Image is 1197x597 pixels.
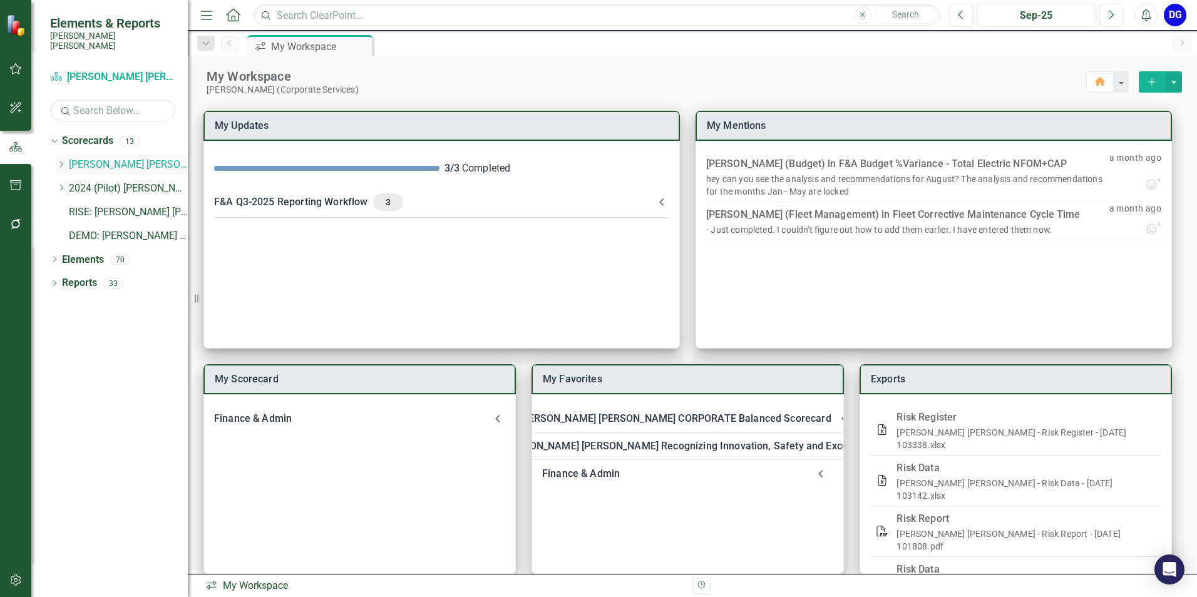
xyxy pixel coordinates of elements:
input: Search Below... [50,99,175,121]
a: Exports [871,373,905,385]
a: My Updates [215,120,269,131]
button: select merge strategy [1166,71,1182,93]
div: [PERSON_NAME] (Fleet Management) in [706,206,1081,223]
div: hey can you see the analysis and recommendations for August? The analysis and recommendations for... [706,173,1109,198]
div: Finance & Admin [542,465,808,482]
div: My Workspace [271,39,369,54]
div: Risk Report [896,510,1151,528]
div: Risk Data [896,561,1151,578]
a: Elements [62,253,104,267]
div: 13 [120,136,140,146]
div: Risk Data [896,459,1151,477]
a: [PERSON_NAME] [PERSON_NAME] - Risk Register - [DATE] 103338.xlsx [896,427,1126,450]
div: F&A Q3-2025 Reporting Workflow3 [204,186,679,218]
div: [PERSON_NAME] [PERSON_NAME] CORPORATE Balanced Scorecard [519,410,831,427]
div: 33 [103,278,123,288]
button: Search [875,6,937,24]
div: Risk Register [896,409,1151,426]
a: [PERSON_NAME] [PERSON_NAME] CORPORATE Balanced Scorecard [50,70,175,84]
span: Search [892,9,919,19]
a: Reports [62,276,97,290]
button: select merge strategy [1139,71,1166,93]
a: DEMO: [PERSON_NAME] [PERSON_NAME] Corporate Scorecard (Copied [DATE]) [69,229,188,243]
button: Sep-25 [977,4,1096,26]
div: My Workspace [205,579,683,593]
p: a month ago [1109,151,1161,176]
div: RISE: [PERSON_NAME] [PERSON_NAME] Recognizing Innovation, Safety and Excellence [475,437,875,455]
a: 2024 (Pilot) [PERSON_NAME] [PERSON_NAME] Corporate Scorecard [69,181,188,196]
a: My Favorites [543,373,602,385]
div: - Just completed. I couldn't figure out how to add them earlier. I have entered them now. [706,223,1052,236]
div: Completed [444,161,670,176]
div: Finance & Admin [532,460,843,487]
span: Elements & Reports [50,16,175,31]
div: split button [1139,71,1182,93]
small: [PERSON_NAME] [PERSON_NAME] [50,31,175,51]
div: RISE: [PERSON_NAME] [PERSON_NAME] Recognizing Innovation, Safety and Excellence [532,432,843,460]
div: 70 [110,254,130,265]
div: [PERSON_NAME] (Budget) in [706,155,1067,173]
div: [PERSON_NAME] (Corporate Services) [207,84,1086,95]
a: Scorecards [62,134,113,148]
div: Open Intercom Messenger [1154,554,1184,584]
button: DG [1164,4,1186,26]
input: Search ClearPoint... [254,4,940,26]
div: Sep-25 [981,8,1092,23]
div: Finance & Admin [214,410,490,427]
div: 3 / 3 [444,161,460,176]
p: a month ago [1109,202,1161,221]
a: [PERSON_NAME] [PERSON_NAME] - Risk Report - [DATE] 101808.pdf [896,529,1121,551]
a: Fleet Corrective Maintenance Cycle Time [893,208,1081,220]
a: My Mentions [707,120,766,131]
a: [PERSON_NAME] [PERSON_NAME] - Risk Data - [DATE] 103142.xlsx [896,478,1112,501]
div: My Workspace [207,68,1086,84]
a: My Scorecard [215,373,279,385]
div: Finance & Admin [204,405,515,432]
img: ClearPoint Strategy [6,14,28,36]
a: RISE: [PERSON_NAME] [PERSON_NAME] Recognizing Innovation, Safety and Excellence [69,205,188,220]
div: F&A Q3-2025 Reporting Workflow [214,193,654,211]
span: 3 [378,196,398,208]
a: F&A Budget %Variance​ - Total Electric NFOM+CAP [839,158,1067,170]
a: [PERSON_NAME] [PERSON_NAME] CORPORATE Balanced Scorecard [69,158,188,172]
div: [PERSON_NAME] [PERSON_NAME] CORPORATE Balanced Scorecard [532,405,843,432]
